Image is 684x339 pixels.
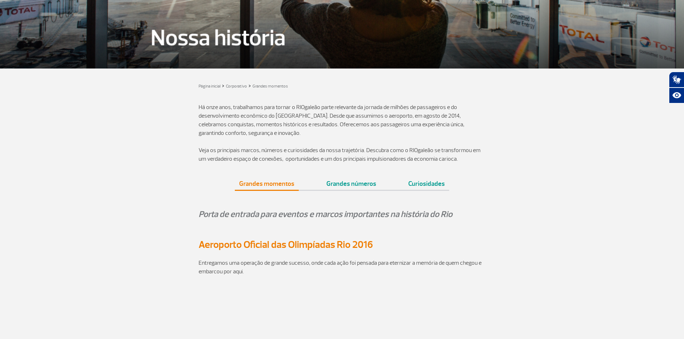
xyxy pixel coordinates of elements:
p: Veja os principais marcos, números e curiosidades da nossa trajetória. Descubra como o RIOgaleão ... [199,146,486,163]
a: > [222,81,224,90]
a: Página inicial [199,84,220,89]
button: Abrir recursos assistivos. [669,88,684,103]
p: Há onze anos, trabalhamos para tornar o RIOgaleão parte relevante da jornada de milhões de passag... [199,103,486,137]
button: Abrir tradutor de língua de sinais. [669,72,684,88]
p: Porta de entrada para eventos e marcos importantes na história do Rio [199,208,486,220]
h3: Aeroporto Oficial das Olimpíadas Rio 2016 [199,239,486,250]
p: Entregamos uma operação de grande sucesso, onde cada ação foi pensada para eternizar a memória de... [199,259,486,276]
a: Grandes números [322,172,381,190]
a: Curiosidades [404,172,449,190]
a: > [248,81,251,90]
a: Grandes momentos [235,172,299,190]
a: Grandes momentos [252,84,288,89]
a: Corporativo [226,84,247,89]
div: Plugin de acessibilidade da Hand Talk. [669,72,684,103]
